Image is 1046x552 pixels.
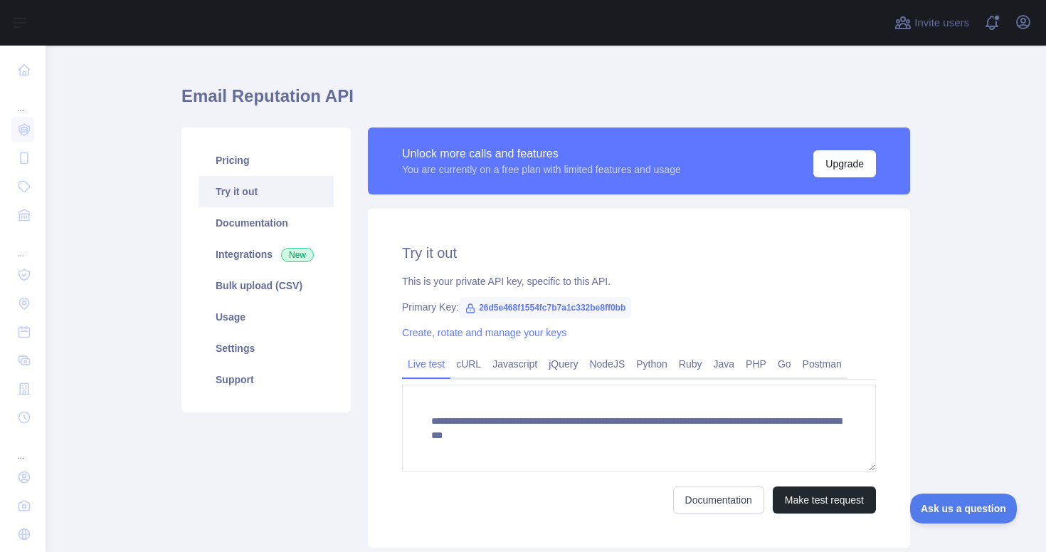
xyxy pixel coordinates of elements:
a: Javascript [487,353,543,375]
a: Documentation [673,486,764,514]
div: ... [11,85,34,114]
a: Integrations New [199,239,334,270]
span: Invite users [914,15,969,31]
a: Java [708,353,741,375]
span: 26d5e468f1554fc7b7a1c332be8ff0bb [459,297,631,318]
a: jQuery [543,353,583,375]
div: Unlock more calls and features [402,145,681,162]
button: Make test request [773,486,876,514]
div: You are currently on a free plan with limited features and usage [402,162,681,177]
h1: Email Reputation API [181,85,910,119]
iframe: Toggle Customer Support [910,494,1018,524]
a: Documentation [199,207,334,239]
a: Pricing [199,145,334,176]
a: NodeJS [583,353,630,375]
a: Go [772,353,797,375]
button: Invite users [892,11,972,34]
h2: Try it out [402,243,876,263]
a: Support [199,364,334,395]
div: ... [11,433,34,462]
a: Python [630,353,673,375]
a: Usage [199,301,334,333]
div: ... [11,231,34,259]
div: Primary Key: [402,300,876,314]
a: Create, rotate and manage your keys [402,327,566,338]
a: Bulk upload (CSV) [199,270,334,301]
button: Upgrade [813,150,876,177]
div: This is your private API key, specific to this API. [402,274,876,288]
span: New [281,248,314,262]
a: Settings [199,333,334,364]
a: Try it out [199,176,334,207]
a: cURL [450,353,487,375]
a: Ruby [673,353,708,375]
a: Postman [797,353,847,375]
a: Live test [402,353,450,375]
a: PHP [740,353,772,375]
